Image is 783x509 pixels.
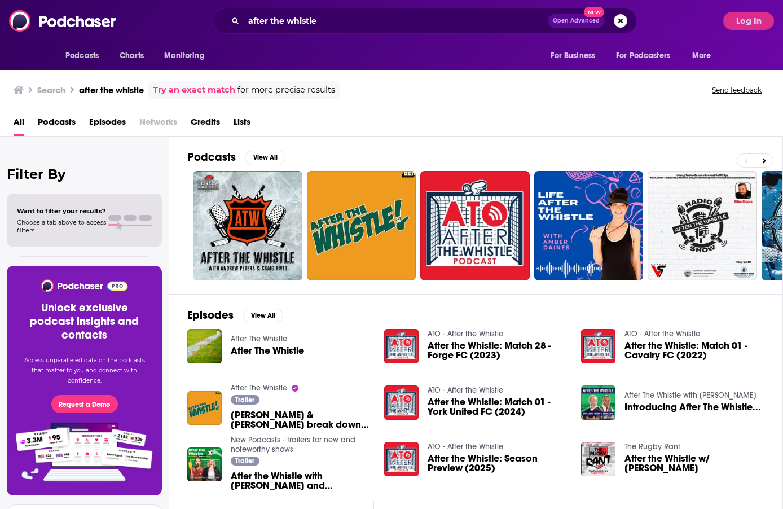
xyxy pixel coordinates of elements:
[384,329,419,363] img: After the Whistle: Match 28 - Forge FC (2023)
[17,218,106,234] span: Choose a tab above to access filters.
[548,14,605,28] button: Open AdvancedNew
[234,113,250,136] a: Lists
[624,454,764,473] a: After the Whistle w/ Bryce Campbell
[551,48,595,64] span: For Business
[51,395,118,413] button: Request a Demo
[58,45,113,67] button: open menu
[38,113,76,136] a: Podcasts
[187,150,285,164] a: PodcastsView All
[428,454,568,473] a: After the Whistle: Season Preview (2025)
[231,410,371,429] span: [PERSON_NAME] & [PERSON_NAME] break down After The Whistle
[624,402,761,412] a: Introducing After The Whistle...
[187,308,234,322] h2: Episodes
[543,45,609,67] button: open menu
[428,397,568,416] a: After the Whistle: Match 01 - York United FC (2024)
[187,308,283,322] a: EpisodesView All
[692,48,711,64] span: More
[17,207,106,215] span: Want to filter your results?
[187,391,222,425] img: Smyly & Corey break down After The Whistle
[624,329,700,339] a: ATO - After the Whistle
[624,442,680,451] a: The Rugby Rant
[616,48,670,64] span: For Podcasters
[624,454,764,473] span: After the Whistle w/ [PERSON_NAME]
[187,150,236,164] h2: Podcasts
[112,45,151,67] a: Charts
[709,85,765,95] button: Send feedback
[40,279,129,292] img: Podchaser - Follow, Share and Rate Podcasts
[428,341,568,360] a: After the Whistle: Match 28 - Forge FC (2023)
[139,113,177,136] span: Networks
[244,12,548,30] input: Search podcasts, credits, & more...
[231,346,304,356] a: After The Whistle
[723,12,774,30] button: Log In
[243,309,283,322] button: View All
[428,329,503,339] a: ATO - After the Whistle
[156,45,219,67] button: open menu
[37,85,65,95] h3: Search
[237,84,335,96] span: for more precise results
[553,18,600,24] span: Open Advanced
[581,442,615,476] img: After the Whistle w/ Bryce Campbell
[14,113,24,136] a: All
[79,85,144,95] h3: after the whistle
[231,435,355,454] a: New Podcasts - trailers for new and noteworthy shows
[581,385,615,420] img: Introducing After The Whistle...
[584,7,604,17] span: New
[231,334,287,344] a: After The Whistle
[245,151,285,164] button: View All
[12,422,157,482] img: Pro Features
[235,458,254,464] span: Trailer
[20,301,148,342] h3: Unlock exclusive podcast insights and contacts
[9,10,117,32] img: Podchaser - Follow, Share and Rate Podcasts
[428,442,503,451] a: ATO - After the Whistle
[235,397,254,403] span: Trailer
[89,113,126,136] a: Episodes
[231,410,371,429] a: Smyly & Corey break down After The Whistle
[187,329,222,363] img: After The Whistle
[384,442,419,476] img: After the Whistle: Season Preview (2025)
[609,45,687,67] button: open menu
[624,390,756,400] a: After The Whistle with Lewis Moody
[153,84,235,96] a: Try an exact match
[191,113,220,136] a: Credits
[164,48,204,64] span: Monitoring
[213,8,637,34] div: Search podcasts, credits, & more...
[120,48,144,64] span: Charts
[384,385,419,420] img: After the Whistle: Match 01 - York United FC (2024)
[187,447,222,482] img: After the Whistle with Brendan Hunt and Rebecca Lowe: Introducing ‘After the Whistle with Brendan...
[20,356,148,386] p: Access unparalleled data on the podcasts that matter to you and connect with confidence.
[7,166,162,182] h2: Filter By
[428,385,503,395] a: ATO - After the Whistle
[231,471,371,490] span: After the Whistle with [PERSON_NAME] and [PERSON_NAME]: Introducing ‘After the Whistle with [PERS...
[231,383,287,393] a: After The Whistle
[65,48,99,64] span: Podcasts
[684,45,725,67] button: open menu
[624,341,764,360] a: After the Whistle: Match 01 - Cavalry FC (2022)
[231,471,371,490] a: After the Whistle with Brendan Hunt and Rebecca Lowe: Introducing ‘After the Whistle with Brendan...
[581,329,615,363] img: After the Whistle: Match 01 - Cavalry FC (2022)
